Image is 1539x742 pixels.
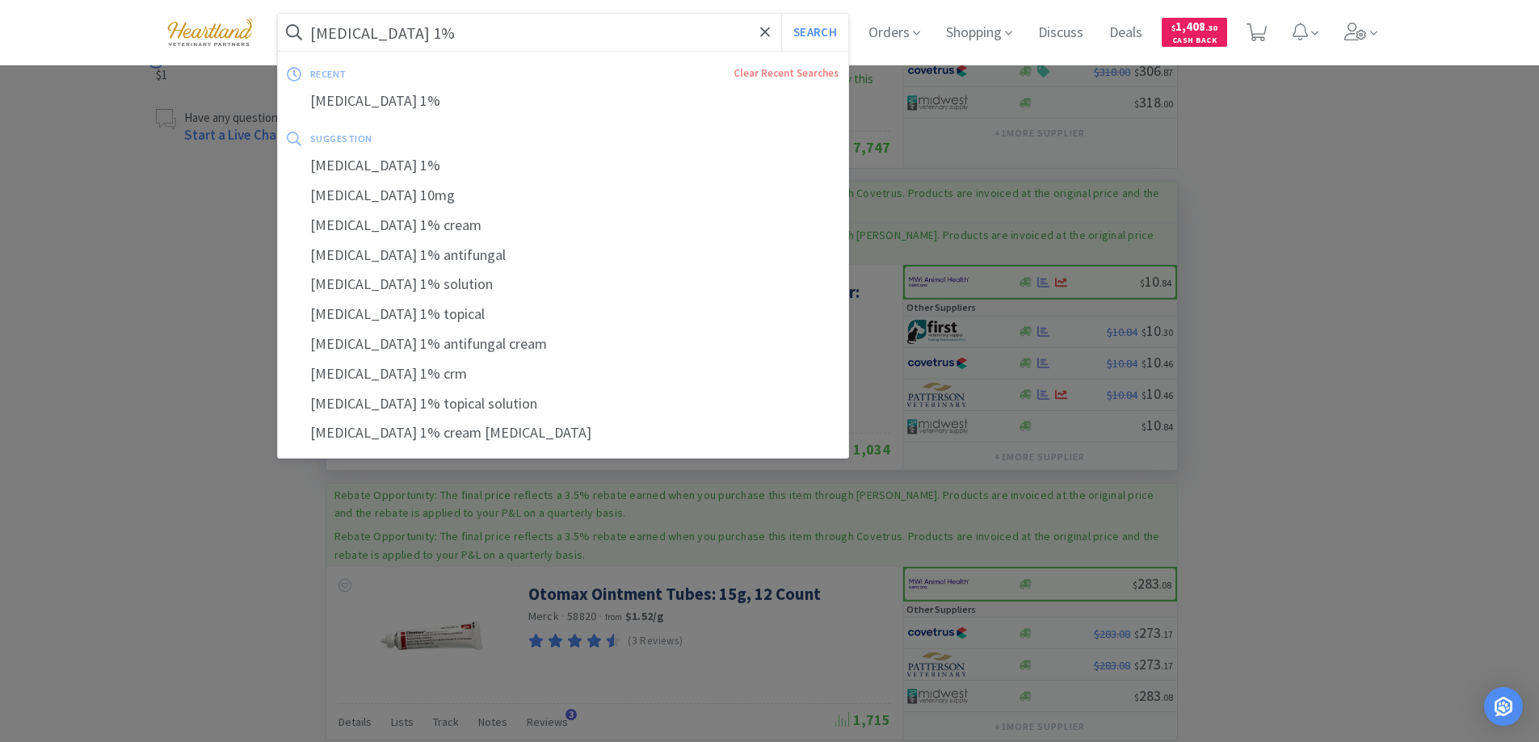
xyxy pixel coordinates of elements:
[781,14,848,51] button: Search
[1171,36,1217,47] span: Cash Back
[310,61,540,86] div: recent
[1162,10,1227,54] a: $1,408.30Cash Back
[278,418,849,448] div: [MEDICAL_DATA] 1% cream [MEDICAL_DATA]
[278,300,849,329] div: [MEDICAL_DATA] 1% topical
[156,10,264,54] img: cad7bdf275c640399d9c6e0c56f98fd2_10.png
[278,241,849,270] div: [MEDICAL_DATA] 1% antifungal
[278,211,849,241] div: [MEDICAL_DATA] 1% cream
[1484,687,1523,726] div: Open Intercom Messenger
[278,181,849,211] div: [MEDICAL_DATA] 10mg
[1205,23,1217,33] span: . 30
[278,86,849,116] div: [MEDICAL_DATA] 1%
[278,389,849,419] div: [MEDICAL_DATA] 1% topical solution
[278,270,849,300] div: [MEDICAL_DATA] 1% solution
[278,329,849,359] div: [MEDICAL_DATA] 1% antifungal cream
[278,359,849,389] div: [MEDICAL_DATA] 1% crm
[278,151,849,181] div: [MEDICAL_DATA] 1%
[278,14,849,51] input: Search by item, sku, manufacturer, ingredient, size...
[1171,19,1217,34] span: 1,408
[1103,26,1149,40] a: Deals
[310,126,606,151] div: suggestion
[1032,26,1090,40] a: Discuss
[734,66,839,80] a: Clear Recent Searches
[1171,23,1175,33] span: $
